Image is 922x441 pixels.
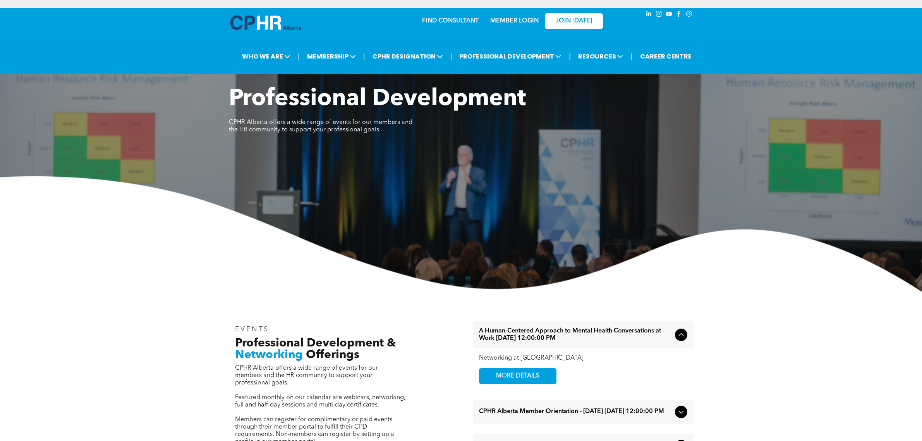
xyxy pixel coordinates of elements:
[235,365,378,386] span: CPHR Alberta offers a wide range of events for our members and the HR community to support your p...
[479,327,672,342] span: A Human-Centered Approach to Mental Health Conversations at Work [DATE] 12:00:00 PM
[450,48,452,64] li: |
[655,10,663,20] a: instagram
[645,10,653,20] a: linkedin
[487,369,548,384] span: MORE DETAILS
[240,49,293,64] span: WHO WE ARE
[230,16,301,30] img: A blue and white logo for cp alberta
[479,368,556,384] a: MORE DETAILS
[305,49,358,64] span: MEMBERSHIP
[685,10,694,20] a: Social network
[422,18,479,24] a: FIND CONSULTANT
[576,49,626,64] span: RESOURCES
[235,349,303,361] span: Networking
[457,49,564,64] span: PROFESSIONAL DEVELOPMENT
[479,408,672,415] span: CPHR Alberta Member Orientation - [DATE] [DATE] 12:00:00 PM
[479,355,687,362] div: Networking at [GEOGRAPHIC_DATA]
[675,10,683,20] a: facebook
[229,119,412,133] span: CPHR Alberta offers a wide range of events for our members and the HR community to support your p...
[363,48,365,64] li: |
[235,394,405,408] span: Featured monthly on our calendar are webinars, networking, full and half-day sessions and multi-d...
[370,49,445,64] span: CPHR DESIGNATION
[306,349,359,361] span: Offerings
[631,48,633,64] li: |
[490,18,539,24] a: MEMBER LOGIN
[235,338,396,349] span: Professional Development &
[298,48,300,64] li: |
[665,10,673,20] a: youtube
[638,49,694,64] a: CAREER CENTRE
[235,326,270,333] span: EVENTS
[229,88,526,111] span: Professional Development
[545,13,603,29] a: JOIN [DATE]
[569,48,571,64] li: |
[556,17,592,25] span: JOIN [DATE]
